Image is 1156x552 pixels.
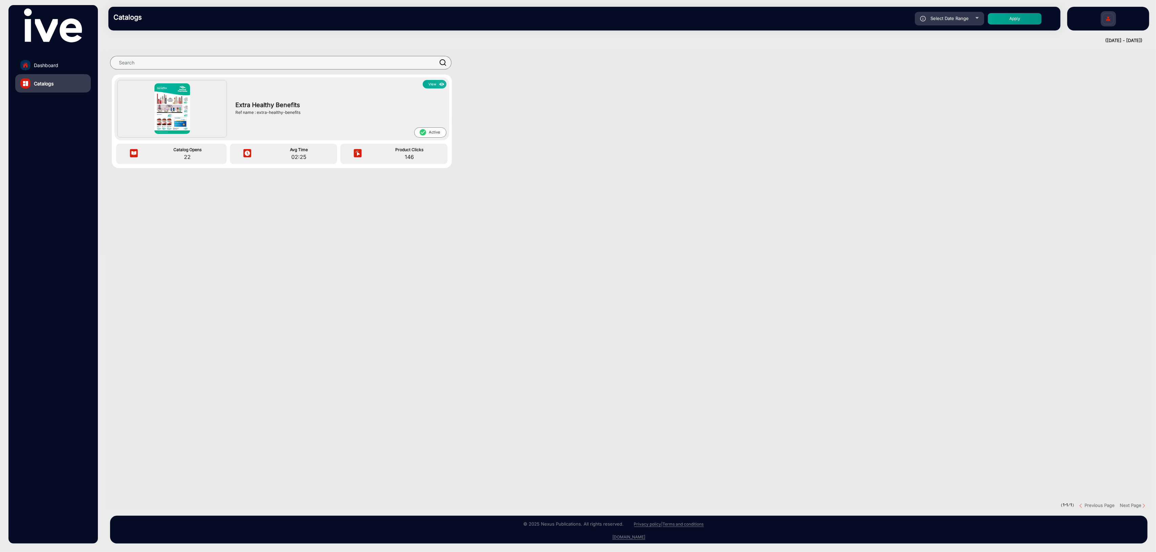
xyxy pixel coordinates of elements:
span: Catalogs [34,80,54,87]
img: home [22,62,28,68]
img: icon [920,16,926,21]
a: [DOMAIN_NAME] [612,534,645,540]
small: © 2025 Nexus Publications. All rights reserved. [524,521,624,527]
span: 22 [150,153,225,161]
img: icon [129,149,139,159]
mat-icon: check_circle [419,128,426,136]
span: Dashboard [34,62,58,69]
a: Catalogs [15,74,91,93]
strong: 1 [1070,503,1072,507]
span: Product Clicks [373,147,446,153]
img: Extra Healthy Benefits [154,83,190,134]
img: icon [438,81,446,88]
span: Select Date Range [930,16,969,21]
div: Ref name : extra-healthy-benefits [235,109,443,116]
div: ([DATE] - [DATE]) [102,37,1142,44]
h3: Catalogs [113,13,208,21]
span: 146 [373,153,446,161]
span: Catalog Opens [150,147,225,153]
strong: Next Page [1120,503,1141,508]
img: prodSearch.svg [440,59,446,66]
img: catalog [23,81,28,86]
button: Apply [988,13,1042,25]
strong: Previous Page [1085,503,1115,508]
a: Privacy policy [634,522,661,527]
button: Viewicon [423,80,446,88]
img: icon [242,149,252,159]
span: Active [414,127,446,138]
input: Search [110,56,451,69]
img: vmg-logo [24,8,82,42]
img: Next button [1141,503,1147,508]
span: Avg Time [263,147,335,153]
img: previous button [1079,503,1085,508]
img: Sign%20Up.svg [1101,8,1115,32]
a: Terms and conditions [663,522,704,527]
img: icon [353,149,363,159]
a: Dashboard [15,56,91,74]
span: Extra Healthy Benefits [235,100,443,109]
pre: ( / ) [1061,502,1074,508]
strong: 1-1 [1063,503,1068,507]
span: 02:25 [263,153,335,161]
a: | [661,522,663,527]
